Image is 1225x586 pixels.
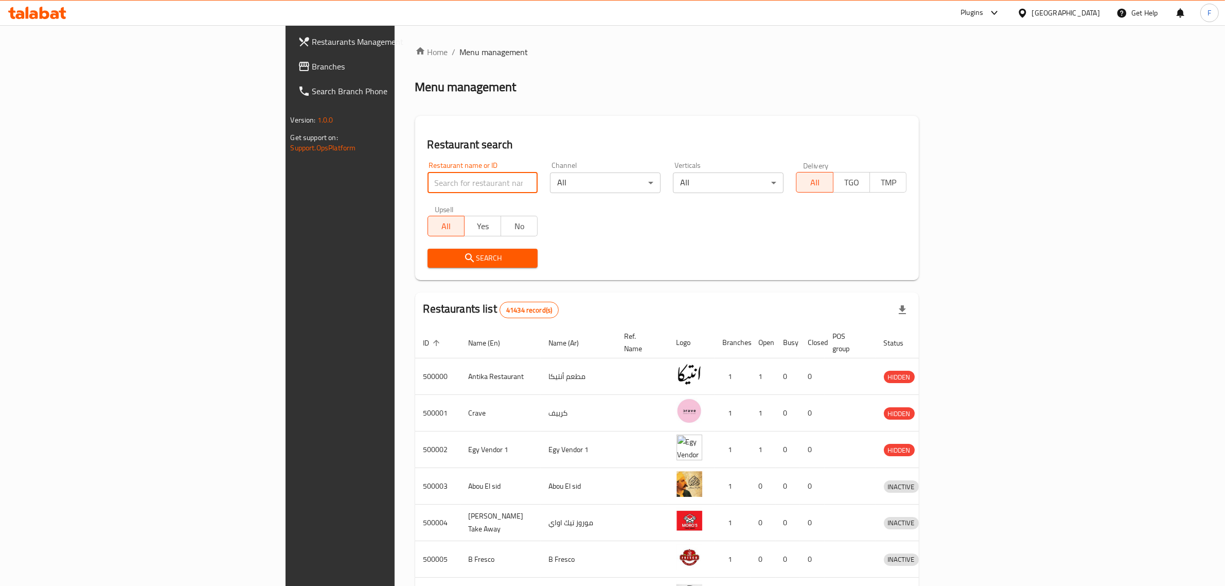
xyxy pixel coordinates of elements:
a: Branches [290,54,490,79]
td: 1 [751,432,775,468]
div: Plugins [961,7,983,19]
span: Yes [469,219,497,234]
button: TGO [833,172,870,193]
td: 0 [775,541,800,578]
span: Ref. Name [625,330,656,355]
span: Get support on: [291,131,338,144]
span: F [1208,7,1211,19]
td: 0 [800,432,825,468]
span: TMP [874,175,902,190]
span: Branches [312,60,482,73]
span: All [801,175,829,190]
td: 0 [751,541,775,578]
span: Status [884,337,917,349]
th: Branches [715,327,751,358]
td: B Fresco [541,541,616,578]
span: TGO [838,175,866,190]
div: INACTIVE [884,517,919,529]
div: All [673,173,784,193]
span: Menu management [460,46,528,58]
td: 0 [775,505,800,541]
td: 1 [715,358,751,395]
button: No [501,216,538,236]
td: Egy Vendor 1 [460,432,541,468]
label: Upsell [435,205,454,213]
div: [GEOGRAPHIC_DATA] [1032,7,1100,19]
button: Yes [464,216,501,236]
div: INACTIVE [884,480,919,493]
span: 41434 record(s) [500,305,558,315]
td: 0 [751,505,775,541]
img: Egy Vendor 1 [677,435,702,460]
td: 0 [775,358,800,395]
span: POS group [833,330,863,355]
td: 0 [800,505,825,541]
td: Antika Restaurant [460,358,541,395]
td: B Fresco [460,541,541,578]
td: موروز تيك اواي [541,505,616,541]
span: HIDDEN [884,444,915,456]
span: INACTIVE [884,554,919,565]
div: Export file [890,298,915,322]
td: 0 [775,432,800,468]
img: Antika Restaurant [677,361,702,387]
span: INACTIVE [884,481,919,493]
span: No [505,219,534,234]
img: Abou El sid [677,471,702,497]
button: TMP [869,172,907,193]
td: 0 [775,395,800,432]
button: All [796,172,833,193]
span: 1.0.0 [317,113,333,127]
nav: breadcrumb [415,46,919,58]
input: Search for restaurant name or ID.. [428,173,538,193]
td: 0 [800,541,825,578]
img: Crave [677,398,702,424]
a: Restaurants Management [290,29,490,54]
td: [PERSON_NAME] Take Away [460,505,541,541]
a: Search Branch Phone [290,79,490,104]
td: 1 [715,505,751,541]
td: Abou El sid [460,468,541,505]
td: 1 [715,468,751,505]
span: Restaurants Management [312,36,482,48]
span: HIDDEN [884,371,915,383]
span: INACTIVE [884,517,919,529]
span: Version: [291,113,316,127]
td: 0 [775,468,800,505]
img: Moro's Take Away [677,508,702,533]
td: 1 [715,395,751,432]
td: 0 [751,468,775,505]
span: ID [423,337,443,349]
div: INACTIVE [884,554,919,566]
td: 0 [800,468,825,505]
span: All [432,219,460,234]
td: كرييف [541,395,616,432]
td: مطعم أنتيكا [541,358,616,395]
td: Crave [460,395,541,432]
button: All [428,216,465,236]
td: 1 [715,432,751,468]
div: Total records count [500,302,559,318]
span: Search [436,252,530,265]
button: Search [428,249,538,268]
label: Delivery [803,162,829,169]
span: HIDDEN [884,408,915,420]
td: 1 [715,541,751,578]
div: All [550,173,661,193]
h2: Menu management [415,79,517,95]
img: B Fresco [677,544,702,570]
th: Busy [775,327,800,358]
th: Open [751,327,775,358]
span: Search Branch Phone [312,85,482,97]
td: 1 [751,358,775,395]
td: 0 [800,395,825,432]
th: Logo [668,327,715,358]
h2: Restaurant search [428,137,907,152]
div: HIDDEN [884,371,915,383]
td: Abou El sid [541,468,616,505]
h2: Restaurants list [423,301,559,318]
td: Egy Vendor 1 [541,432,616,468]
div: HIDDEN [884,407,915,420]
span: Name (Ar) [549,337,593,349]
